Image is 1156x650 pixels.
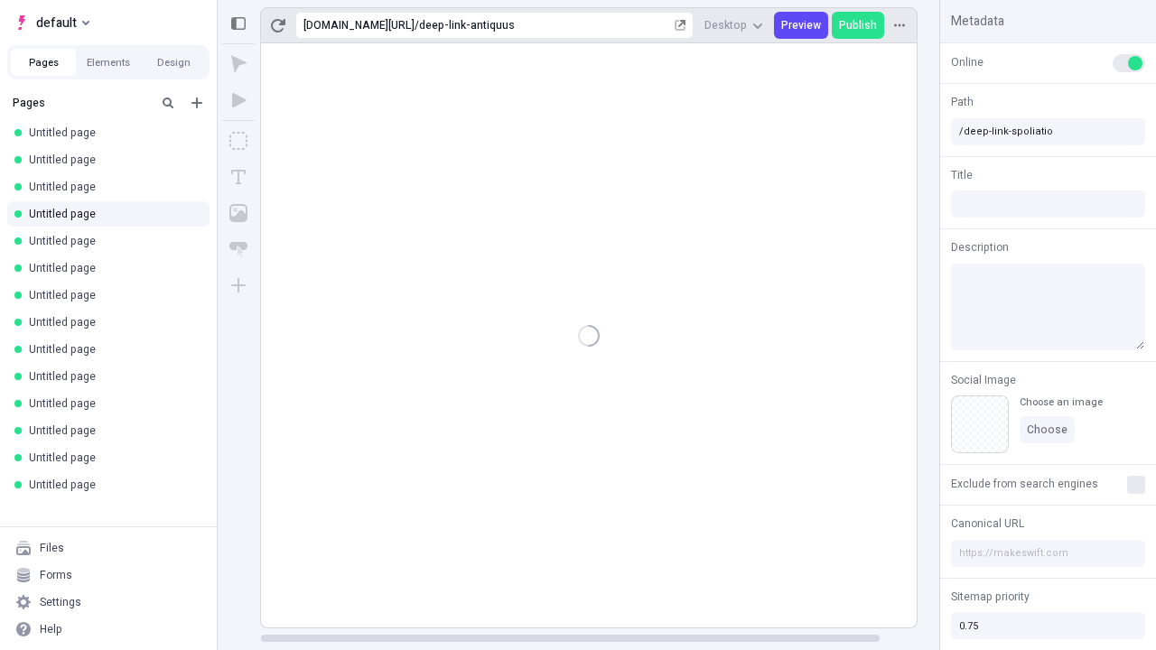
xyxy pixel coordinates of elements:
button: Pages [11,49,76,76]
div: Forms [40,568,72,582]
span: Publish [839,18,877,32]
span: Social Image [951,372,1016,388]
div: Untitled page [29,125,195,140]
div: / [415,18,419,32]
button: Box [222,125,255,157]
span: Preview [781,18,821,32]
div: Untitled page [29,342,195,357]
button: Elements [76,49,141,76]
button: Publish [832,12,884,39]
div: [URL][DOMAIN_NAME] [303,18,415,32]
span: Online [951,54,984,70]
div: Help [40,622,62,636]
span: default [36,12,77,33]
div: Untitled page [29,315,195,330]
div: Untitled page [29,153,195,167]
button: Button [222,233,255,265]
div: Untitled page [29,288,195,302]
div: Settings [40,595,81,609]
span: Description [951,239,1009,255]
button: Choose [1020,416,1075,443]
button: Select site [7,9,97,36]
div: Pages [13,96,150,110]
div: Untitled page [29,180,195,194]
div: Untitled page [29,478,195,492]
input: https://makeswift.com [951,540,1145,567]
span: Desktop [704,18,747,32]
div: Untitled page [29,234,195,248]
div: Untitled page [29,207,195,221]
button: Text [222,161,255,193]
span: Canonical URL [951,515,1024,532]
button: Preview [774,12,828,39]
div: Untitled page [29,423,195,438]
button: Desktop [697,12,770,39]
span: Title [951,167,973,183]
div: deep-link-antiquus [419,18,671,32]
div: Untitled page [29,369,195,384]
div: Files [40,541,64,555]
button: Image [222,197,255,229]
button: Add new [186,92,208,114]
span: Choose [1027,422,1067,437]
div: Untitled page [29,396,195,411]
div: Untitled page [29,261,195,275]
span: Path [951,94,974,110]
span: Exclude from search engines [951,476,1098,492]
div: Choose an image [1020,395,1103,409]
div: Untitled page [29,450,195,465]
button: Design [141,49,206,76]
span: Sitemap priority [951,589,1030,605]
